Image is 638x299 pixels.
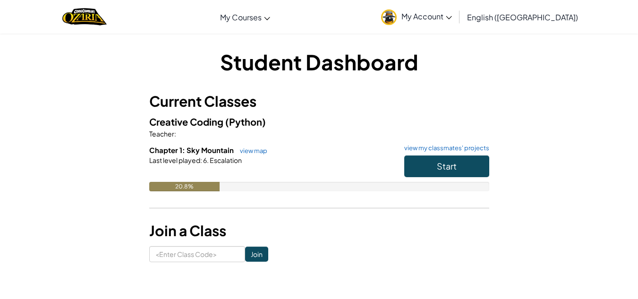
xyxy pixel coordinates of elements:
[149,116,225,128] span: Creative Coding
[467,12,578,22] span: English ([GEOGRAPHIC_DATA])
[401,11,452,21] span: My Account
[174,129,176,138] span: :
[225,116,266,128] span: (Python)
[149,91,489,112] h3: Current Classes
[400,145,489,151] a: view my classmates' projects
[149,47,489,77] h1: Student Dashboard
[149,145,235,154] span: Chapter 1: Sky Mountain
[149,156,200,164] span: Last level played
[462,4,583,30] a: English ([GEOGRAPHIC_DATA])
[200,156,202,164] span: :
[149,246,245,262] input: <Enter Class Code>
[245,247,268,262] input: Join
[376,2,457,32] a: My Account
[149,129,174,138] span: Teacher
[235,147,267,154] a: view map
[381,9,397,25] img: avatar
[149,220,489,241] h3: Join a Class
[215,4,275,30] a: My Courses
[437,161,457,171] span: Start
[220,12,262,22] span: My Courses
[62,7,106,26] a: Ozaria by CodeCombat logo
[404,155,489,177] button: Start
[149,182,220,191] div: 20.8%
[209,156,242,164] span: Escalation
[62,7,106,26] img: Home
[202,156,209,164] span: 6.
